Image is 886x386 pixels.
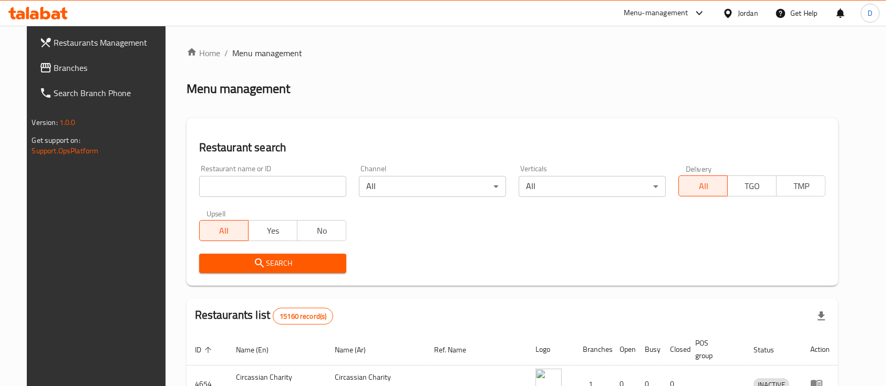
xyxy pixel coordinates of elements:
span: Get support on: [32,133,80,147]
div: All [519,176,666,197]
span: All [683,179,724,194]
h2: Restaurants list [195,307,334,325]
button: All [678,175,728,196]
button: All [199,220,249,241]
span: TGO [732,179,772,194]
span: 1.0.0 [59,116,76,129]
th: Branches [574,333,611,366]
h2: Menu management [187,80,290,97]
div: Jordan [738,7,758,19]
th: Closed [662,333,687,366]
a: Branches [31,55,175,80]
span: Search Branch Phone [54,87,167,99]
span: TMP [781,179,821,194]
span: Ref. Name [434,343,480,356]
a: Support.OpsPlatform [32,144,99,158]
label: Delivery [686,165,712,172]
div: All [359,176,506,197]
button: Yes [248,220,297,241]
a: Search Branch Phone [31,80,175,106]
button: TMP [776,175,826,196]
a: Home [187,47,220,59]
div: Total records count [273,308,333,325]
th: Action [802,333,838,366]
span: No [302,223,342,238]
input: Search for restaurant name or ID.. [199,176,346,197]
span: Branches [54,61,167,74]
div: Export file [809,304,834,329]
nav: breadcrumb [187,47,839,59]
div: Menu-management [624,7,688,19]
h2: Restaurant search [199,140,826,155]
span: Menu management [232,47,302,59]
span: Restaurants Management [54,36,167,49]
span: D [868,7,872,19]
th: Open [611,333,636,366]
span: Name (En) [236,343,282,356]
label: Upsell [207,210,226,217]
a: Restaurants Management [31,30,175,55]
span: ID [195,343,215,356]
button: Search [199,254,346,273]
button: TGO [727,175,777,196]
li: / [224,47,228,59]
span: Search [208,257,338,270]
button: No [297,220,346,241]
span: 15160 record(s) [273,311,333,321]
span: Status [754,343,788,356]
span: POS group [695,337,733,362]
span: Yes [253,223,293,238]
span: All [204,223,244,238]
th: Busy [636,333,662,366]
span: Version: [32,116,58,129]
th: Logo [527,333,574,366]
span: Name (Ar) [335,343,380,356]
